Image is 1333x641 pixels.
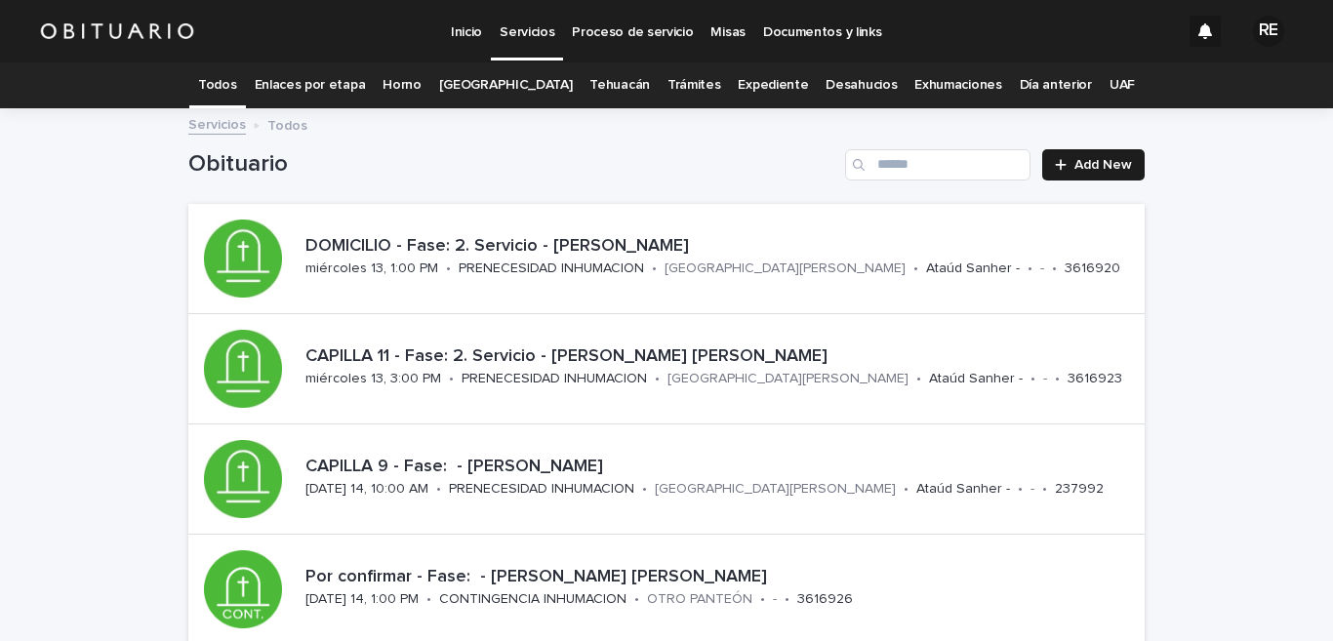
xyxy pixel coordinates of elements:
a: Todos [198,62,236,108]
p: [DATE] 14, 10:00 AM [305,481,428,498]
p: • [642,481,647,498]
div: RE [1253,16,1284,47]
a: Enlaces por etapa [255,62,366,108]
p: • [760,591,765,608]
input: Search [845,149,1030,180]
p: • [1028,260,1032,277]
p: [DATE] 14, 1:00 PM [305,591,419,608]
p: 3616920 [1065,260,1120,277]
p: DOMICILIO - Fase: 2. Servicio - [PERSON_NAME] [305,236,1137,258]
p: miércoles 13, 1:00 PM [305,260,438,277]
a: Trámites [667,62,721,108]
p: Ataúd Sanher - [926,260,1020,277]
p: • [1042,481,1047,498]
a: DOMICILIO - Fase: 2. Servicio - [PERSON_NAME]miércoles 13, 1:00 PM•PRENECESIDAD INHUMACION•[GEOGR... [188,204,1145,314]
p: Ataúd Sanher - [929,371,1023,387]
p: Por confirmar - Fase: - [PERSON_NAME] [PERSON_NAME] [305,567,1137,588]
p: Ataúd Sanher - [916,481,1010,498]
p: Todos [267,113,307,135]
p: • [913,260,918,277]
p: 237992 [1055,481,1104,498]
p: • [449,371,454,387]
a: Expediente [738,62,808,108]
a: Exhumaciones [914,62,1001,108]
a: Horno [383,62,421,108]
p: - [773,591,777,608]
a: Tehuacán [589,62,650,108]
p: • [1055,371,1060,387]
p: - [1043,371,1047,387]
p: • [1018,481,1023,498]
a: [GEOGRAPHIC_DATA] [439,62,573,108]
p: • [446,260,451,277]
p: • [785,591,789,608]
p: miércoles 13, 3:00 PM [305,371,441,387]
p: [GEOGRAPHIC_DATA][PERSON_NAME] [655,481,896,498]
p: CAPILLA 9 - Fase: - [PERSON_NAME] [305,457,1137,478]
span: Add New [1074,158,1132,172]
p: 3616926 [797,591,853,608]
p: CONTINGENCIA INHUMACION [439,591,626,608]
a: Día anterior [1020,62,1092,108]
p: [GEOGRAPHIC_DATA][PERSON_NAME] [665,260,906,277]
p: - [1030,481,1034,498]
a: Servicios [188,112,246,135]
p: [GEOGRAPHIC_DATA][PERSON_NAME] [667,371,909,387]
p: • [916,371,921,387]
a: CAPILLA 9 - Fase: - [PERSON_NAME][DATE] 14, 10:00 AM•PRENECESIDAD INHUMACION•[GEOGRAPHIC_DATA][PE... [188,424,1145,535]
p: 3616923 [1068,371,1122,387]
h1: Obituario [188,150,837,179]
p: • [904,481,909,498]
p: - [1040,260,1044,277]
p: PRENECESIDAD INHUMACION [449,481,634,498]
p: • [634,591,639,608]
p: • [426,591,431,608]
p: OTRO PANTEÓN [647,591,752,608]
p: • [655,371,660,387]
p: • [652,260,657,277]
a: UAF [1110,62,1135,108]
p: • [1030,371,1035,387]
a: Add New [1042,149,1145,180]
a: CAPILLA 11 - Fase: 2. Servicio - [PERSON_NAME] [PERSON_NAME]miércoles 13, 3:00 PM•PRENECESIDAD IN... [188,314,1145,424]
p: • [1052,260,1057,277]
p: • [436,481,441,498]
a: Desahucios [826,62,897,108]
p: CAPILLA 11 - Fase: 2. Servicio - [PERSON_NAME] [PERSON_NAME] [305,346,1137,368]
img: HUM7g2VNRLqGMmR9WVqf [39,12,195,51]
p: PRENECESIDAD INHUMACION [459,260,644,277]
p: PRENECESIDAD INHUMACION [462,371,647,387]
